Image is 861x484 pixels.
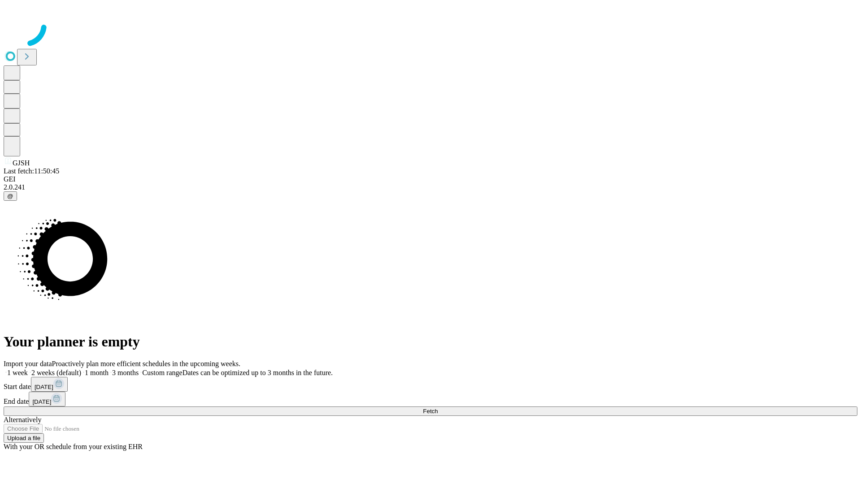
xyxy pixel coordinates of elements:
[4,416,41,423] span: Alternatively
[7,193,13,199] span: @
[4,406,857,416] button: Fetch
[85,369,109,376] span: 1 month
[32,398,51,405] span: [DATE]
[13,159,30,167] span: GJSH
[183,369,333,376] span: Dates can be optimized up to 3 months in the future.
[4,392,857,406] div: End date
[29,392,65,406] button: [DATE]
[4,433,44,443] button: Upload a file
[4,175,857,183] div: GEI
[31,377,68,392] button: [DATE]
[4,167,59,175] span: Last fetch: 11:50:45
[4,191,17,201] button: @
[142,369,182,376] span: Custom range
[31,369,81,376] span: 2 weeks (default)
[4,333,857,350] h1: Your planner is empty
[423,408,438,415] span: Fetch
[4,377,857,392] div: Start date
[52,360,240,367] span: Proactively plan more efficient schedules in the upcoming weeks.
[112,369,139,376] span: 3 months
[4,183,857,191] div: 2.0.241
[4,443,143,450] span: With your OR schedule from your existing EHR
[7,369,28,376] span: 1 week
[4,360,52,367] span: Import your data
[35,384,53,390] span: [DATE]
